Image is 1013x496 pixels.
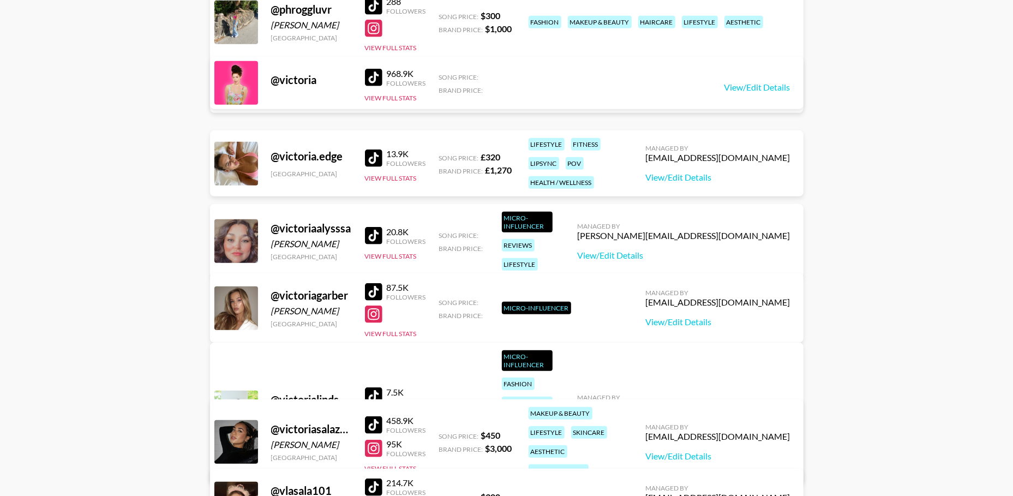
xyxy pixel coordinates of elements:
div: Managed By [646,144,790,152]
button: View Full Stats [365,330,417,338]
div: @ victoriaalysssa [271,222,352,235]
div: Managed By [646,484,790,492]
div: body positivity [529,464,589,477]
div: [EMAIL_ADDRESS][DOMAIN_NAME] [646,297,790,308]
div: Followers [387,159,426,168]
div: fashion [502,378,535,390]
div: aesthetic [724,16,763,28]
span: Song Price: [439,231,479,240]
div: Followers [387,237,426,246]
div: 214.7K [387,477,426,488]
div: makeup & beauty [529,407,592,420]
div: fashion [529,16,561,28]
div: Followers [387,79,426,87]
strong: £ 1,270 [485,165,512,175]
span: Song Price: [439,298,479,307]
div: Managed By [578,393,790,402]
button: View Full Stats [365,94,417,102]
div: @ victoriagarber [271,289,352,302]
div: health / wellness [529,176,594,189]
div: @ victorialindseyv [271,393,352,407]
a: View/Edit Details [646,172,790,183]
span: Brand Price: [439,167,483,175]
div: 968.9K [387,68,426,79]
div: Followers [387,7,426,15]
strong: $ 450 [481,430,501,440]
div: 7.5K [387,387,426,398]
div: [PERSON_NAME] [271,20,352,31]
div: Managed By [578,222,790,230]
div: lifestyle [529,138,565,151]
div: [PERSON_NAME] [271,238,352,249]
div: lifestyle [529,426,565,439]
strong: $ 3,000 [485,443,512,453]
button: View Full Stats [365,252,417,260]
div: [GEOGRAPHIC_DATA] [271,34,352,42]
strong: £ 320 [481,152,501,162]
div: @ victoriasalazarf [271,422,352,436]
div: @ victoria.edge [271,150,352,163]
div: [PERSON_NAME][EMAIL_ADDRESS][DOMAIN_NAME] [578,230,790,241]
div: Followers [387,450,426,458]
span: Song Price: [439,73,479,81]
div: [GEOGRAPHIC_DATA] [271,320,352,328]
div: Micro-Influencer [502,350,553,371]
span: Brand Price: [439,312,483,320]
span: Brand Price: [439,86,483,94]
div: 95K [387,439,426,450]
div: Micro-Influencer [502,302,571,314]
div: Followers [387,398,426,406]
div: lipsync [529,157,559,170]
span: Brand Price: [439,244,483,253]
div: fitness [571,138,601,151]
div: [EMAIL_ADDRESS][DOMAIN_NAME] [646,431,790,442]
a: View/Edit Details [646,451,790,462]
a: View/Edit Details [578,250,790,261]
div: Managed By [646,289,790,297]
div: Followers [387,293,426,301]
div: 458.9K [387,415,426,426]
div: 20.8K [387,226,426,237]
span: Brand Price: [439,26,483,34]
span: Song Price: [439,13,479,21]
div: pov [566,157,584,170]
div: @ phroggluvr [271,3,352,16]
div: Managed By [646,423,790,431]
div: makeup & beauty [568,16,632,28]
button: View Full Stats [365,44,417,52]
strong: $ 1,000 [485,23,512,34]
div: [PERSON_NAME] [271,439,352,450]
div: lifestyle [682,16,718,28]
span: Brand Price: [439,445,483,453]
div: lifestyle [502,258,538,271]
div: Followers [387,426,426,434]
div: reviews [502,239,535,252]
div: [GEOGRAPHIC_DATA] [271,170,352,178]
span: Song Price: [439,432,479,440]
div: [PERSON_NAME] [271,306,352,316]
div: skincare [571,426,607,439]
div: 87.5K [387,282,426,293]
div: makeup & beauty [502,397,553,417]
button: View Full Stats [365,464,417,473]
div: [EMAIL_ADDRESS][DOMAIN_NAME] [646,152,790,163]
a: View/Edit Details [724,82,790,93]
button: View Full Stats [365,174,417,182]
div: [GEOGRAPHIC_DATA] [271,453,352,462]
div: haircare [638,16,675,28]
strong: $ 300 [481,10,501,21]
span: Song Price: [439,154,479,162]
div: [GEOGRAPHIC_DATA] [271,253,352,261]
div: Micro-Influencer [502,212,553,232]
div: @ victoria [271,73,352,87]
div: aesthetic [529,445,567,458]
div: 13.9K [387,148,426,159]
a: View/Edit Details [646,316,790,327]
